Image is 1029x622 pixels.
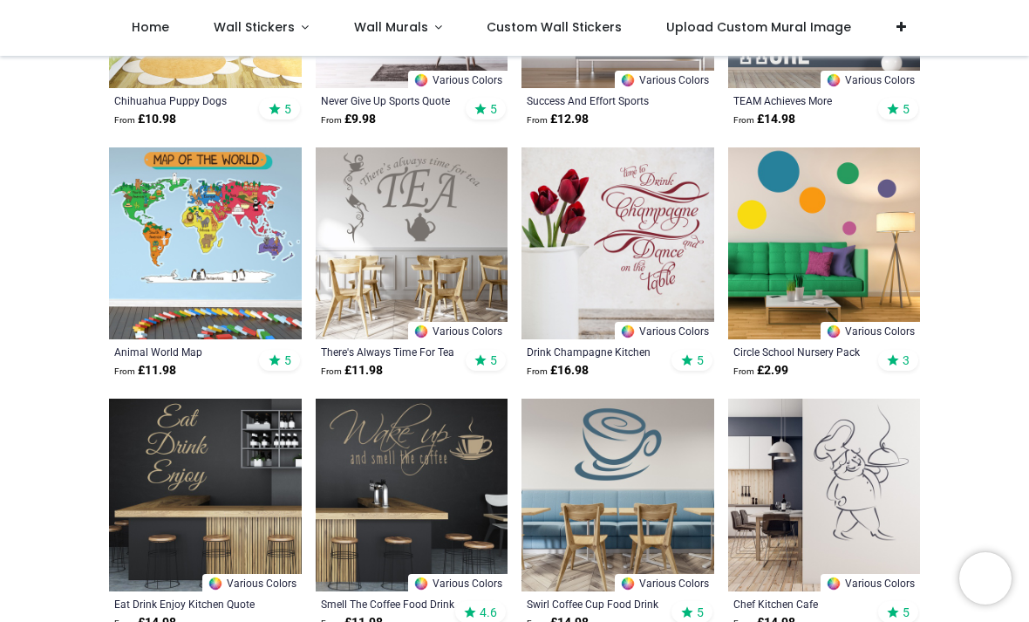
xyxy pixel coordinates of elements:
[316,147,508,340] img: There's Always Time For Tea Kitchen Quote Wall Sticker
[521,147,714,340] img: Drink Champagne Kitchen Quote Wall Sticker
[109,399,302,591] img: Eat Drink Enjoy Kitchen Quote Wall Sticker - Mod3
[821,71,920,88] a: Various Colors
[527,115,548,125] span: From
[316,399,508,591] img: Smell The Coffee Food Drink Quote Wall Sticker
[132,18,169,36] span: Home
[527,362,589,379] strong: £ 16.98
[321,93,467,107] a: Never Give Up Sports Quote
[666,18,851,36] span: Upload Custom Mural Image
[208,576,223,591] img: Color Wheel
[408,322,508,339] a: Various Colors
[413,324,429,339] img: Color Wheel
[284,101,291,117] span: 5
[620,576,636,591] img: Color Wheel
[114,366,135,376] span: From
[527,366,548,376] span: From
[733,366,754,376] span: From
[733,345,879,359] a: Circle School Nursery Pack
[284,352,291,368] span: 5
[114,93,260,107] a: Chihuahua Puppy Dogs
[527,93,672,107] a: Success And Effort Sports Quote
[527,597,672,611] a: Swirl Coffee Cup Food Drink
[733,115,754,125] span: From
[408,71,508,88] a: Various Colors
[697,605,704,620] span: 5
[114,345,260,359] a: Animal World Map
[615,322,714,339] a: Various Colors
[114,111,176,128] strong: £ 10.98
[733,597,879,611] a: Chef Kitchen Cafe
[903,352,910,368] span: 3
[615,71,714,88] a: Various Colors
[354,18,428,36] span: Wall Murals
[490,352,497,368] span: 5
[615,574,714,591] a: Various Colors
[733,111,795,128] strong: £ 14.98
[480,605,497,620] span: 4.6
[490,101,497,117] span: 5
[321,597,467,611] a: Smell The Coffee Food Drink Quote
[959,552,1012,605] iframe: Brevo live chat
[697,352,704,368] span: 5
[620,324,636,339] img: Color Wheel
[114,115,135,125] span: From
[821,574,920,591] a: Various Colors
[527,111,589,128] strong: £ 12.98
[527,345,672,359] a: Drink Champagne Kitchen Quote
[413,576,429,591] img: Color Wheel
[321,111,376,128] strong: £ 9.98
[728,399,921,591] img: Chef Kitchen Cafe Wall Sticker
[903,605,910,620] span: 5
[733,93,879,107] a: TEAM Achieves More Inspirational Quote
[321,362,383,379] strong: £ 11.98
[826,324,842,339] img: Color Wheel
[903,101,910,117] span: 5
[821,322,920,339] a: Various Colors
[214,18,295,36] span: Wall Stickers
[408,574,508,591] a: Various Colors
[487,18,622,36] span: Custom Wall Stickers
[728,147,921,340] img: Circle School Nursery Wall Sticker Pack
[321,115,342,125] span: From
[321,366,342,376] span: From
[826,576,842,591] img: Color Wheel
[114,597,260,611] a: Eat Drink Enjoy Kitchen Quote
[413,72,429,88] img: Color Wheel
[109,147,302,340] img: Animal World Map Wall Sticker - Mod3
[826,72,842,88] img: Color Wheel
[620,72,636,88] img: Color Wheel
[114,362,176,379] strong: £ 11.98
[321,345,467,359] a: There's Always Time For Tea Kitchen Quote
[521,399,714,591] img: Swirl Coffee Cup Food Drink Wall Sticker
[202,574,302,591] a: Various Colors
[733,362,788,379] strong: £ 2.99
